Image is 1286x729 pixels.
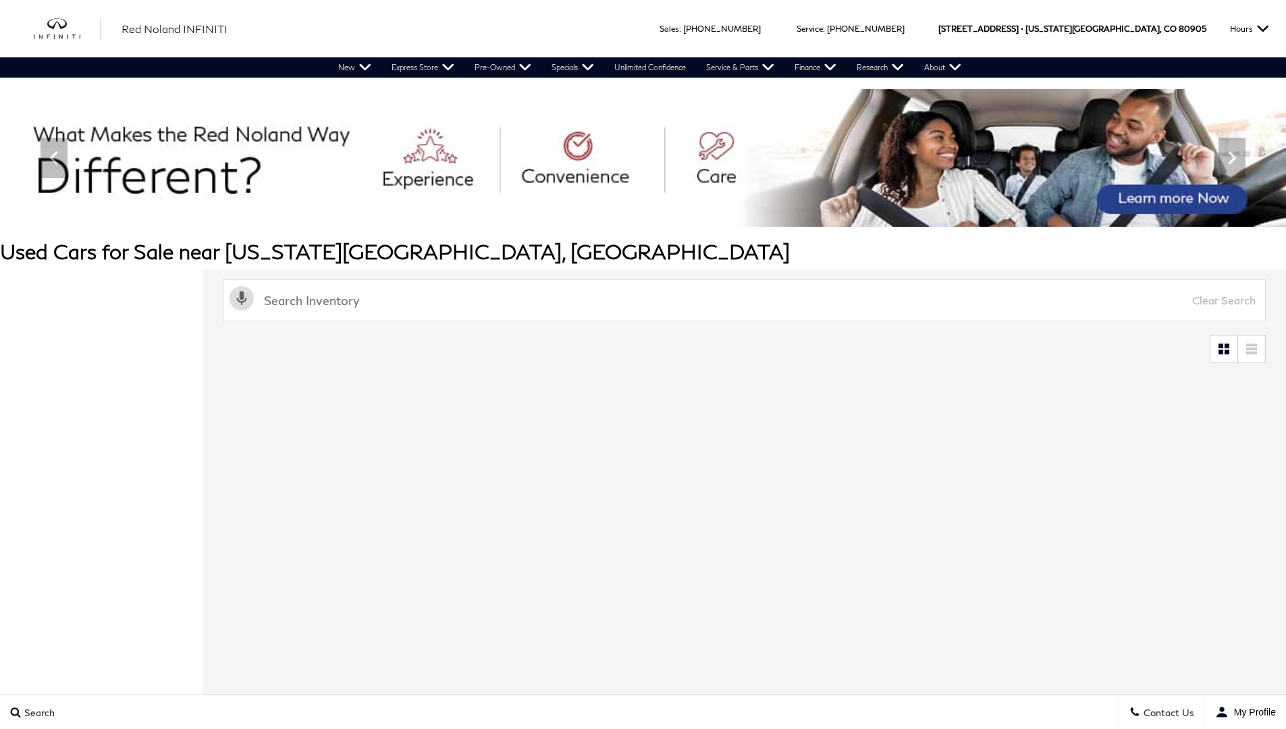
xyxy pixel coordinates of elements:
[1140,707,1194,718] span: Contact Us
[608,202,622,215] span: Go to slide 1
[41,138,68,178] div: Previous
[328,57,381,78] a: New
[665,202,678,215] span: Go to slide 4
[381,57,464,78] a: Express Store
[683,24,761,34] a: [PHONE_NUMBER]
[464,57,541,78] a: Pre-Owned
[646,202,660,215] span: Go to slide 3
[627,202,641,215] span: Go to slide 2
[328,57,971,78] nav: Main Navigation
[914,57,971,78] a: About
[122,22,227,35] span: Red Noland INFINITI
[541,57,604,78] a: Specials
[1205,695,1286,729] button: Open user profile menu
[784,57,847,78] a: Finance
[847,57,914,78] a: Research
[122,21,227,37] a: Red Noland INFINITI
[797,24,823,34] span: Service
[696,57,784,78] a: Service & Parts
[827,24,905,34] a: [PHONE_NUMBER]
[34,18,101,40] a: infiniti
[823,24,825,34] span: :
[34,18,101,40] img: INFINITI
[604,57,696,78] a: Unlimited Confidence
[21,707,55,718] span: Search
[1229,707,1276,718] span: My Profile
[938,24,1206,34] a: [STREET_ADDRESS] • [US_STATE][GEOGRAPHIC_DATA], CO 80905
[1218,138,1245,178] div: Next
[230,286,254,310] svg: Click to toggle on voice search
[660,24,679,34] span: Sales
[679,24,681,34] span: :
[223,279,1266,321] input: Search Inventory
